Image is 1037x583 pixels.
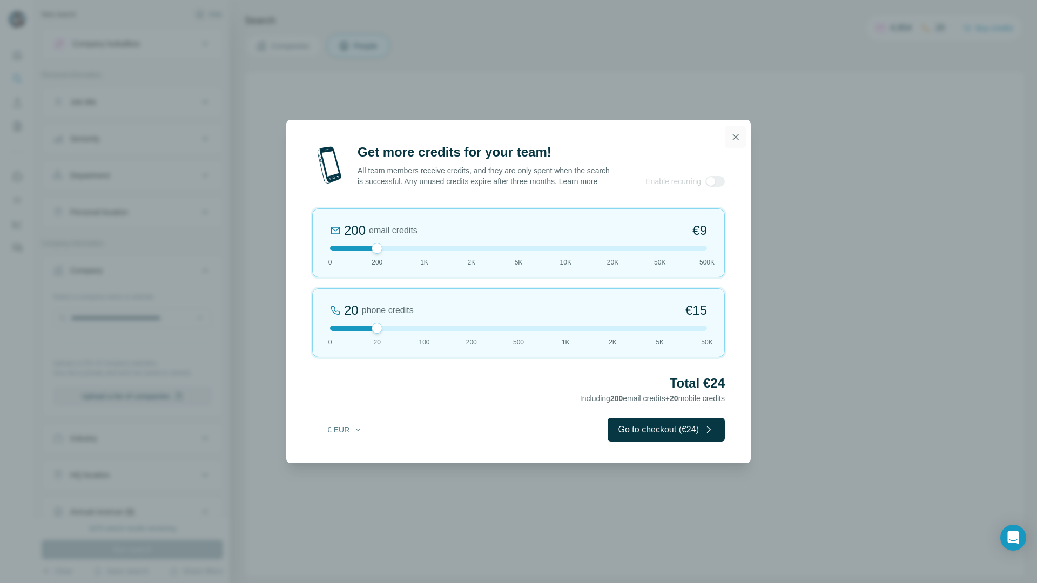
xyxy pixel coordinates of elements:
span: phone credits [362,304,414,317]
p: All team members receive credits, and they are only spent when the search is successful. Any unus... [358,165,611,187]
span: 10K [560,257,571,267]
span: 2K [609,337,617,347]
span: 200 [610,394,623,403]
div: 200 [344,222,366,239]
span: 20K [607,257,618,267]
span: 20 [670,394,678,403]
span: 1K [420,257,428,267]
span: 500K [699,257,715,267]
div: 20 [344,302,359,319]
span: 20 [374,337,381,347]
span: 0 [328,257,332,267]
button: € EUR [320,420,370,439]
h2: Total €24 [312,375,725,392]
div: Open Intercom Messenger [1000,525,1026,551]
span: Including email credits + mobile credits [580,394,725,403]
span: 500 [513,337,524,347]
span: 5K [515,257,523,267]
span: 200 [466,337,477,347]
button: Go to checkout (€24) [608,418,725,442]
span: Enable recurring [645,176,701,187]
img: mobile-phone [312,144,347,187]
span: 200 [372,257,382,267]
span: 2K [467,257,475,267]
span: email credits [369,224,418,237]
span: 50K [654,257,665,267]
span: 100 [419,337,429,347]
span: 50K [701,337,712,347]
span: 5K [656,337,664,347]
span: 0 [328,337,332,347]
span: €15 [685,302,707,319]
span: €9 [692,222,707,239]
span: 1K [562,337,570,347]
a: Learn more [559,177,598,186]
